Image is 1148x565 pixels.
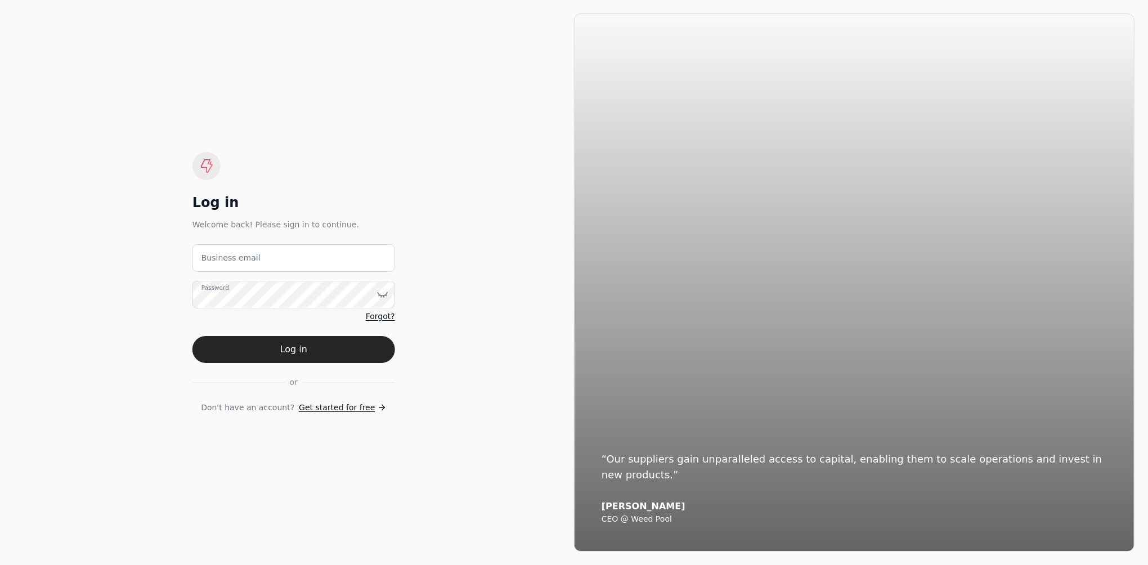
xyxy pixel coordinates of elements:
a: Get started for free [299,402,386,414]
span: Get started for free [299,402,375,414]
label: Business email [201,252,261,264]
div: [PERSON_NAME] [602,501,1107,512]
span: Don't have an account? [201,402,294,414]
button: Log in [192,336,395,363]
a: Forgot? [366,311,395,322]
div: Log in [192,194,395,212]
div: CEO @ Weed Pool [602,514,1107,524]
label: Password [201,283,229,292]
div: Welcome back! Please sign in to continue. [192,218,395,231]
span: or [290,376,298,388]
div: “Our suppliers gain unparalleled access to capital, enabling them to scale operations and invest ... [602,451,1107,483]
